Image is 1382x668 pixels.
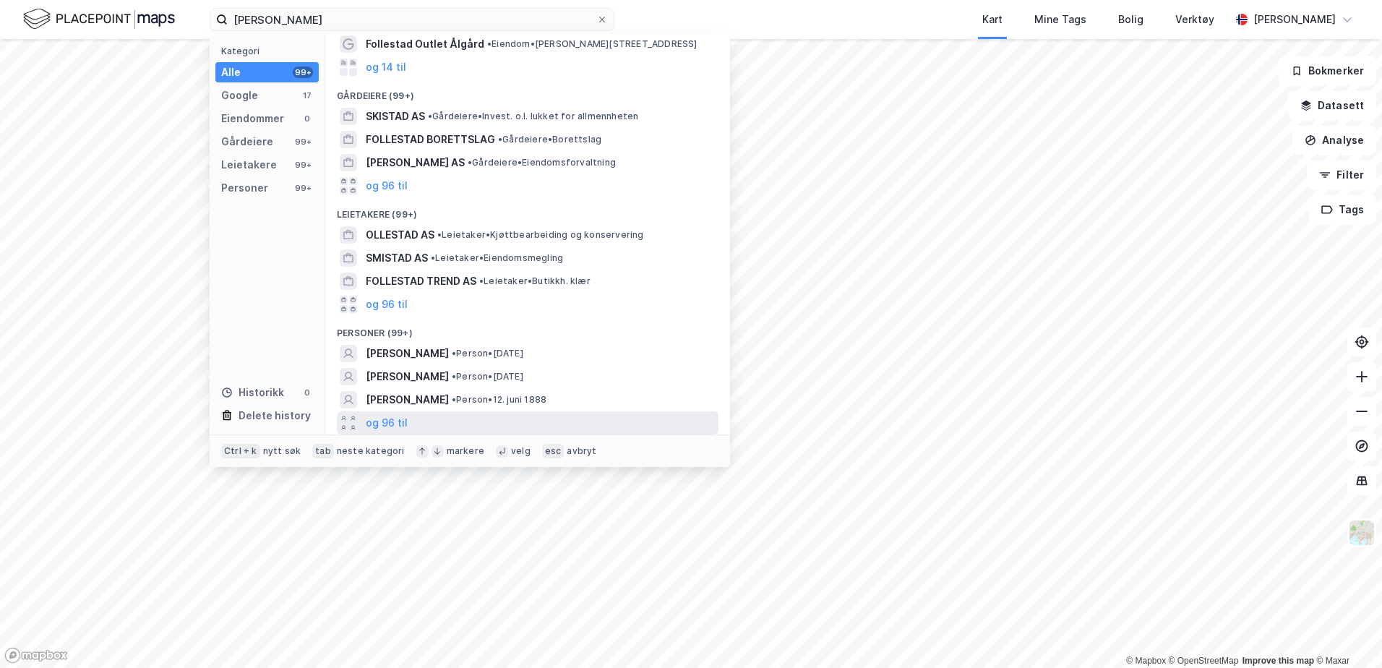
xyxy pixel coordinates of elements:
[221,179,268,197] div: Personer
[366,368,449,385] span: [PERSON_NAME]
[366,296,408,313] button: og 96 til
[1309,195,1376,224] button: Tags
[1118,11,1143,28] div: Bolig
[301,387,313,398] div: 0
[1292,126,1376,155] button: Analyse
[1279,56,1376,85] button: Bokmerker
[366,177,408,194] button: og 96 til
[487,38,698,50] span: Eiendom • [PERSON_NAME][STREET_ADDRESS]
[468,157,472,168] span: •
[293,159,313,171] div: 99+
[221,46,319,56] div: Kategori
[366,345,449,362] span: [PERSON_NAME]
[366,131,495,148] span: FOLLESTAD BORETTSLAG
[293,182,313,194] div: 99+
[1310,599,1382,668] iframe: Chat Widget
[221,110,284,127] div: Eiendommer
[452,394,546,406] span: Person • 12. juni 1888
[428,111,638,122] span: Gårdeiere • Invest. o.l. lukket for allmennheten
[312,444,334,458] div: tab
[23,7,175,32] img: logo.f888ab2527a4732fd821a326f86c7f29.svg
[337,445,405,457] div: neste kategori
[452,371,456,382] span: •
[221,156,277,174] div: Leietakere
[428,111,432,121] span: •
[228,9,596,30] input: Søk på adresse, matrikkel, gårdeiere, leietakere eller personer
[221,87,258,104] div: Google
[437,229,442,240] span: •
[293,136,313,147] div: 99+
[221,64,241,81] div: Alle
[567,445,596,457] div: avbryt
[366,226,434,244] span: OLLESTAD AS
[366,59,406,76] button: og 14 til
[452,348,456,359] span: •
[1348,519,1375,547] img: Z
[4,647,68,664] a: Mapbox homepage
[498,134,601,145] span: Gårdeiere • Borettslag
[1307,160,1376,189] button: Filter
[221,384,284,401] div: Historikk
[1175,11,1214,28] div: Verktøy
[452,371,523,382] span: Person • [DATE]
[982,11,1003,28] div: Kart
[1310,599,1382,668] div: Kontrollprogram for chat
[366,414,408,432] button: og 96 til
[479,275,484,286] span: •
[452,394,456,405] span: •
[366,249,428,267] span: SMISTAD AS
[301,90,313,101] div: 17
[366,391,449,408] span: [PERSON_NAME]
[301,113,313,124] div: 0
[293,67,313,78] div: 99+
[487,38,492,49] span: •
[366,108,425,125] span: SKISTAD AS
[366,35,484,53] span: Follestad Outlet Ålgård
[447,445,484,457] div: markere
[1242,656,1314,666] a: Improve this map
[479,275,591,287] span: Leietaker • Butikkh. klær
[431,252,435,263] span: •
[452,348,523,359] span: Person • [DATE]
[437,229,644,241] span: Leietaker • Kjøttbearbeiding og konservering
[431,252,563,264] span: Leietaker • Eiendomsmegling
[325,197,730,223] div: Leietakere (99+)
[325,79,730,105] div: Gårdeiere (99+)
[1126,656,1166,666] a: Mapbox
[542,444,565,458] div: esc
[221,444,260,458] div: Ctrl + k
[468,157,616,168] span: Gårdeiere • Eiendomsforvaltning
[366,154,465,171] span: [PERSON_NAME] AS
[1034,11,1086,28] div: Mine Tags
[366,273,476,290] span: FOLLESTAD TREND AS
[221,133,273,150] div: Gårdeiere
[511,445,531,457] div: velg
[1288,91,1376,120] button: Datasett
[325,316,730,342] div: Personer (99+)
[1253,11,1336,28] div: [PERSON_NAME]
[263,445,301,457] div: nytt søk
[1169,656,1239,666] a: OpenStreetMap
[498,134,502,145] span: •
[239,407,311,424] div: Delete history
